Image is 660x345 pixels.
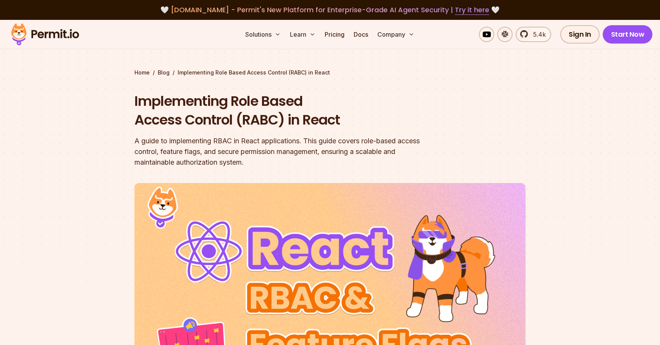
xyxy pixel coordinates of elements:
a: Try it here [455,5,489,15]
span: [DOMAIN_NAME] - Permit's New Platform for Enterprise-Grade AI Agent Security | [171,5,489,15]
a: Home [134,69,150,76]
a: Blog [158,69,170,76]
div: 🤍 🤍 [18,5,642,15]
a: Sign In [560,25,600,44]
a: Start Now [603,25,653,44]
button: Learn [287,27,319,42]
a: Docs [351,27,371,42]
button: Solutions [242,27,284,42]
button: Company [374,27,417,42]
h1: Implementing Role Based Access Control (RABC) in React [134,92,428,130]
a: 5.4k [516,27,551,42]
a: Pricing [322,27,348,42]
img: Permit logo [8,21,82,47]
span: 5.4k [529,30,546,39]
div: A guide to implementing RBAC in React applications. This guide covers role-based access control, ... [134,136,428,168]
div: / / [134,69,526,76]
